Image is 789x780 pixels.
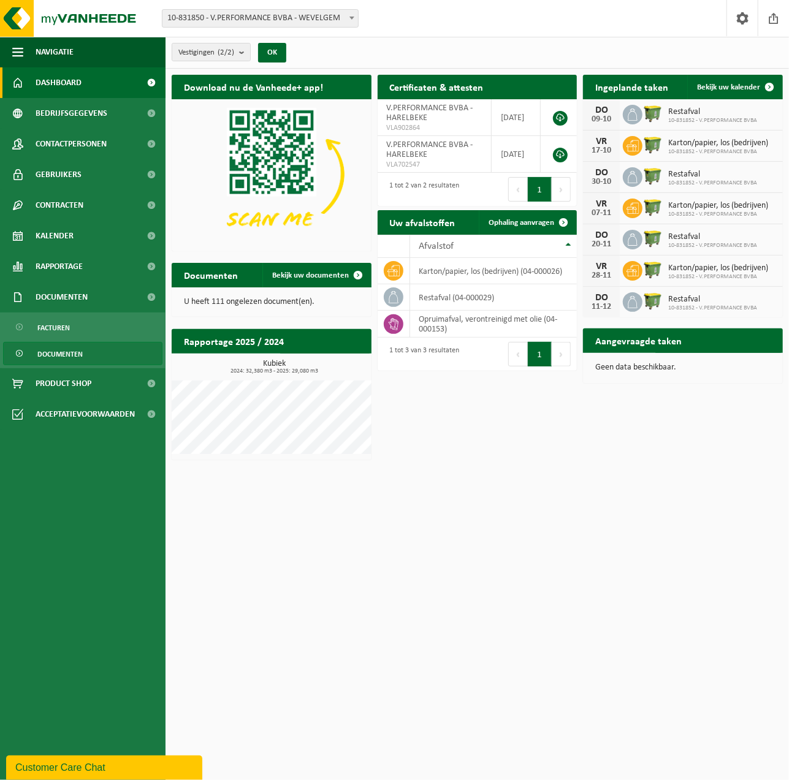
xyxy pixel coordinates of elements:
div: VR [589,199,614,209]
span: 10-831852 - V.PERFORMANCE BVBA [668,211,768,218]
div: VR [589,137,614,146]
span: Ophaling aanvragen [489,219,554,227]
span: Bekijk uw kalender [697,83,760,91]
span: 2024: 32,380 m3 - 2025: 29,080 m3 [178,368,372,374]
iframe: chat widget [6,753,205,780]
button: 1 [528,342,552,366]
div: 1 tot 3 van 3 resultaten [384,341,460,368]
img: WB-1100-HPE-GN-50 [642,228,663,249]
span: 10-831852 - V.PERFORMANCE BVBA [668,305,757,312]
button: Previous [508,342,528,366]
img: Download de VHEPlus App [172,99,372,249]
span: Karton/papier, los (bedrijven) [668,138,768,148]
div: 17-10 [589,146,614,155]
div: 11-12 [589,303,614,311]
span: Karton/papier, los (bedrijven) [668,263,768,273]
div: DO [589,230,614,240]
h2: Rapportage 2025 / 2024 [172,329,296,353]
span: Afvalstof [419,241,454,251]
span: Bedrijfsgegevens [36,98,107,129]
span: Restafval [668,107,757,117]
span: Dashboard [36,67,82,98]
span: Kalender [36,221,74,251]
span: Navigatie [36,37,74,67]
td: restafval (04-000029) [410,284,577,311]
span: Vestigingen [178,44,234,62]
img: WB-1100-HPE-GN-50 [642,259,663,280]
div: 09-10 [589,115,614,124]
button: Previous [508,177,528,202]
div: DO [589,105,614,115]
span: Contracten [36,190,83,221]
span: 10-831852 - V.PERFORMANCE BVBA [668,180,757,187]
h2: Documenten [172,263,250,287]
a: Bekijk uw kalender [687,75,782,99]
div: DO [589,293,614,303]
img: WB-1100-HPE-GN-50 [642,290,663,311]
h2: Download nu de Vanheede+ app! [172,75,335,99]
button: 1 [528,177,552,202]
td: [DATE] [492,99,541,136]
span: Bekijk uw documenten [272,271,349,279]
span: Facturen [37,316,70,339]
div: 07-11 [589,209,614,218]
h3: Kubiek [178,360,372,374]
h2: Uw afvalstoffen [378,210,468,234]
span: 10-831852 - V.PERFORMANCE BVBA [668,273,768,281]
div: VR [589,262,614,271]
p: Geen data beschikbaar. [595,363,771,372]
span: Documenten [37,343,83,366]
span: VLA902864 [387,123,482,133]
h2: Certificaten & attesten [378,75,496,99]
span: Product Shop [36,368,91,399]
span: Gebruikers [36,159,82,190]
td: karton/papier, los (bedrijven) (04-000026) [410,258,577,284]
span: Karton/papier, los (bedrijven) [668,201,768,211]
a: Facturen [3,316,162,339]
span: 10-831850 - V.PERFORMANCE BVBA - WEVELGEM [162,10,358,27]
a: Bekijk rapportage [280,353,370,377]
div: 1 tot 2 van 2 resultaten [384,176,460,203]
span: 10-831852 - V.PERFORMANCE BVBA [668,242,757,249]
td: [DATE] [492,136,541,173]
img: WB-1100-HPE-GN-50 [642,103,663,124]
span: Restafval [668,170,757,180]
span: 10-831850 - V.PERFORMANCE BVBA - WEVELGEM [162,9,359,28]
button: OK [258,43,286,62]
h2: Aangevraagde taken [583,328,694,352]
button: Next [552,177,571,202]
a: Ophaling aanvragen [479,210,576,235]
img: WB-1100-HPE-GN-50 [642,134,663,155]
td: opruimafval, verontreinigd met olie (04-000153) [410,311,577,338]
span: 10-831852 - V.PERFORMANCE BVBA [668,148,768,156]
span: V.PERFORMANCE BVBA - HARELBEKE [387,104,473,123]
div: 20-11 [589,240,614,249]
span: V.PERFORMANCE BVBA - HARELBEKE [387,140,473,159]
div: DO [589,168,614,178]
span: Restafval [668,232,757,242]
img: WB-1100-HPE-GN-50 [642,197,663,218]
span: Contactpersonen [36,129,107,159]
a: Bekijk uw documenten [262,263,370,287]
span: Documenten [36,282,88,312]
img: WB-1100-HPE-GN-50 [642,165,663,186]
a: Documenten [3,342,162,365]
count: (2/2) [218,48,234,56]
span: 10-831852 - V.PERFORMANCE BVBA [668,117,757,124]
span: Acceptatievoorwaarden [36,399,135,430]
span: Restafval [668,295,757,305]
div: 30-10 [589,178,614,186]
span: VLA702547 [387,160,482,170]
button: Vestigingen(2/2) [172,43,251,61]
div: 28-11 [589,271,614,280]
h2: Ingeplande taken [583,75,680,99]
span: Rapportage [36,251,83,282]
button: Next [552,342,571,366]
p: U heeft 111 ongelezen document(en). [184,298,359,306]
